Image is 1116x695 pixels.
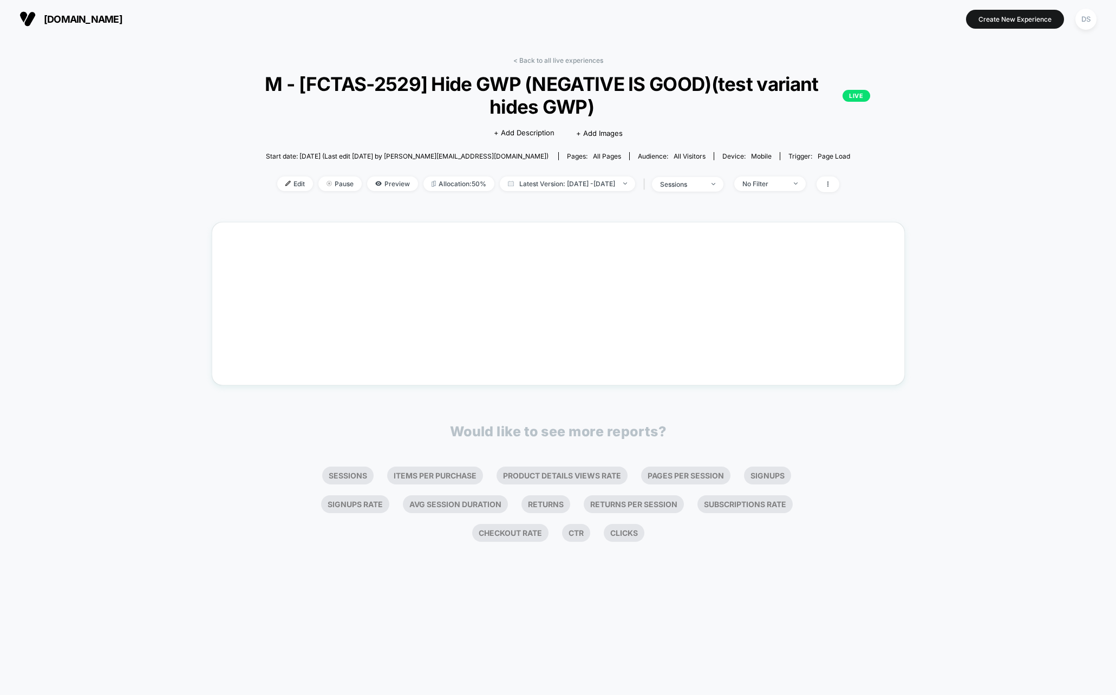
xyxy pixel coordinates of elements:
[19,11,36,27] img: Visually logo
[327,181,332,186] img: end
[246,73,870,118] span: M - [FCTAS-2529] Hide GWP (NEGATIVE IS GOOD)(test variant hides GWP)
[423,176,494,191] span: Allocation: 50%
[472,524,549,542] li: Checkout Rate
[584,495,684,513] li: Returns Per Session
[638,152,706,160] div: Audience:
[593,152,621,160] span: all pages
[843,90,870,102] p: LIVE
[44,14,122,25] span: [DOMAIN_NAME]
[508,181,514,186] img: calendar
[318,176,362,191] span: Pause
[277,176,313,191] span: Edit
[604,524,644,542] li: Clicks
[818,152,850,160] span: Page Load
[623,182,627,185] img: end
[966,10,1064,29] button: Create New Experience
[322,467,374,484] li: Sessions
[321,495,389,513] li: Signups Rate
[432,181,436,187] img: rebalance
[1075,9,1097,30] div: DS
[744,467,791,484] li: Signups
[576,129,623,137] span: + Add Images
[513,56,603,64] a: < Back to all live experiences
[751,152,772,160] span: mobile
[742,180,786,188] div: No Filter
[500,176,635,191] span: Latest Version: [DATE] - [DATE]
[450,423,667,440] p: Would like to see more reports?
[712,183,715,185] img: end
[521,495,570,513] li: Returns
[714,152,780,160] span: Device:
[285,181,291,186] img: edit
[266,152,549,160] span: Start date: [DATE] (Last edit [DATE] by [PERSON_NAME][EMAIL_ADDRESS][DOMAIN_NAME])
[660,180,703,188] div: sessions
[641,176,652,192] span: |
[494,128,554,139] span: + Add Description
[367,176,418,191] span: Preview
[403,495,508,513] li: Avg Session Duration
[16,10,126,28] button: [DOMAIN_NAME]
[674,152,706,160] span: All Visitors
[567,152,621,160] div: Pages:
[641,467,730,484] li: Pages Per Session
[562,524,590,542] li: Ctr
[794,182,798,185] img: end
[697,495,793,513] li: Subscriptions Rate
[497,467,628,484] li: Product Details Views Rate
[387,467,483,484] li: Items Per Purchase
[1072,8,1100,30] button: DS
[788,152,850,160] div: Trigger:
